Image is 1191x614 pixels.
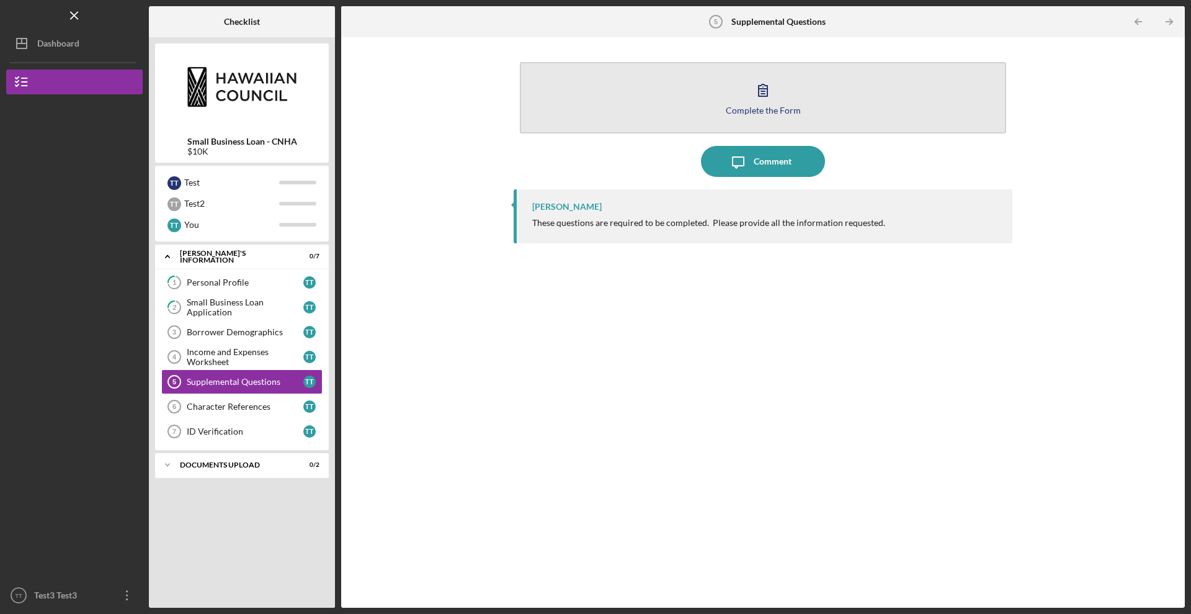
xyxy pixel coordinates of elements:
[187,147,297,156] div: $10K
[161,345,323,369] a: 4Income and Expenses WorksheetTT
[187,297,303,317] div: Small Business Loan Application
[303,326,316,338] div: T T
[161,419,323,444] a: 7ID VerificationTT
[172,428,176,435] tspan: 7
[180,461,288,469] div: DOCUMENTS UPLOAD
[303,301,316,314] div: T T
[297,253,319,260] div: 0 / 7
[6,583,143,608] button: TTTest3 Test3
[172,353,177,361] tspan: 4
[161,369,323,394] a: 5Supplemental QuestionsTT
[187,137,297,147] b: Small Business Loan - CNHA
[161,295,323,320] a: 2Small Business Loan ApplicationTT
[532,218,885,228] div: These questions are required to be completed. Please provide all the information requested.
[167,219,181,232] div: T T
[172,304,176,312] tspan: 2
[303,276,316,289] div: T T
[726,106,801,115] div: Complete the Form
[6,31,143,56] button: Dashboard
[184,172,279,193] div: Test
[161,320,323,345] a: 3Borrower DemographicsTT
[187,327,303,337] div: Borrower Demographics
[303,425,316,438] div: T T
[297,461,319,469] div: 0 / 2
[172,328,176,336] tspan: 3
[187,402,303,412] div: Character References
[167,197,181,211] div: T T
[184,193,279,214] div: Test2
[303,351,316,363] div: T T
[161,270,323,295] a: 1Personal ProfileTT
[155,50,329,124] img: Product logo
[187,377,303,387] div: Supplemental Questions
[172,403,176,410] tspan: 6
[184,214,279,235] div: You
[303,376,316,388] div: T T
[172,279,176,287] tspan: 1
[161,394,323,419] a: 6Character ReferencesTT
[37,31,79,59] div: Dashboard
[303,400,316,413] div: T T
[187,347,303,367] div: Income and Expenses Worksheet
[187,427,303,436] div: ID Verification
[224,17,260,27] b: Checklist
[714,18,718,25] tspan: 5
[532,202,602,212] div: [PERSON_NAME]
[172,378,176,386] tspan: 5
[520,62,1006,133] button: Complete the Form
[167,176,181,190] div: T T
[187,278,303,287] div: Personal Profile
[180,250,288,264] div: [PERSON_NAME]'S INFORMATION
[31,583,112,611] div: Test3 Test3
[701,146,825,177] button: Comment
[15,592,22,599] text: TT
[731,17,826,27] b: Supplemental Questions
[754,146,792,177] div: Comment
